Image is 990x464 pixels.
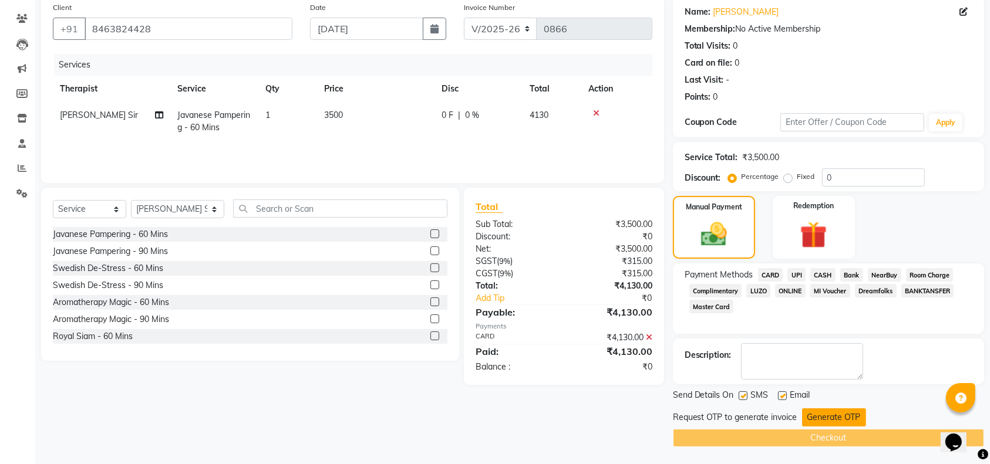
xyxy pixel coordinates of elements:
[467,231,564,243] div: Discount:
[465,109,479,121] span: 0 %
[467,344,564,358] div: Paid:
[258,76,317,102] th: Qty
[855,284,897,297] span: Dreamfolks
[792,218,836,252] img: _gift.svg
[564,243,661,255] div: ₹3,500.00
[564,305,661,319] div: ₹4,130.00
[790,389,810,404] span: Email
[685,40,731,52] div: Total Visits:
[726,74,730,86] div: -
[793,201,834,211] label: Redemption
[685,349,732,361] div: Description:
[476,256,497,266] span: SGST
[53,228,168,241] div: Javanese Pampering - 60 Mins
[780,113,924,131] input: Enter Offer / Coupon Code
[746,284,770,297] span: LUZO
[324,110,343,120] span: 3500
[499,256,510,266] span: 9%
[743,151,780,164] div: ₹3,500.00
[53,245,168,258] div: Javanese Pampering - 90 Mins
[476,201,503,213] span: Total
[564,280,661,292] div: ₹4,130.00
[53,313,169,326] div: Aromatherapy Magic - 90 Mins
[689,284,742,297] span: Complimentary
[797,171,815,182] label: Fixed
[435,76,523,102] th: Disc
[685,57,733,69] div: Card on file:
[758,268,783,282] span: CARD
[464,2,515,13] label: Invoice Number
[467,280,564,292] div: Total:
[476,268,497,279] span: CGST
[317,76,435,102] th: Price
[735,57,740,69] div: 0
[868,268,901,282] span: NearBuy
[673,411,797,424] div: Request OTP to generate invoice
[177,110,250,133] span: Javanese Pampering - 60 Mins
[840,268,863,282] span: Bank
[467,361,564,373] div: Balance :
[751,389,769,404] span: SMS
[713,6,779,18] a: [PERSON_NAME]
[564,344,661,358] div: ₹4,130.00
[689,300,734,313] span: Master Card
[53,279,163,292] div: Swedish De-Stress - 90 Mins
[673,389,734,404] span: Send Details On
[53,296,169,309] div: Aromatherapy Magic - 60 Mins
[564,231,661,243] div: ₹0
[170,76,258,102] th: Service
[686,202,742,212] label: Manual Payment
[810,268,836,282] span: CASH
[500,269,511,278] span: 9%
[775,284,806,297] span: ONLINE
[467,292,580,304] a: Add Tip
[53,330,133,343] div: Royal Siam - 60 Mins
[685,91,711,103] div: Points:
[810,284,850,297] span: MI Voucher
[85,18,292,40] input: Search by Name/Mobile/Email/Code
[60,110,138,120] span: [PERSON_NAME] Sir
[442,109,453,121] span: 0 F
[733,40,738,52] div: 0
[564,255,661,267] div: ₹315.00
[467,305,564,319] div: Payable:
[802,408,866,426] button: Generate OTP
[53,18,86,40] button: +91
[941,417,978,452] iframe: chat widget
[53,2,72,13] label: Client
[693,219,735,249] img: _cash.svg
[564,267,661,280] div: ₹315.00
[467,331,564,344] div: CARD
[467,218,564,231] div: Sub Total:
[476,321,652,331] div: Payments
[685,116,780,128] div: Coupon Code
[54,54,661,76] div: Services
[523,76,581,102] th: Total
[53,262,163,275] div: Swedish De-Stress - 60 Mins
[685,151,738,164] div: Service Total:
[901,284,954,297] span: BANKTANSFER
[310,2,326,13] label: Date
[685,23,972,35] div: No Active Membership
[742,171,779,182] label: Percentage
[685,269,753,281] span: Payment Methods
[467,267,564,280] div: ( )
[685,74,724,86] div: Last Visit:
[458,109,460,121] span: |
[530,110,548,120] span: 4130
[564,361,661,373] div: ₹0
[564,218,661,231] div: ₹3,500.00
[580,292,661,304] div: ₹0
[53,76,170,102] th: Therapist
[467,243,564,255] div: Net:
[265,110,270,120] span: 1
[685,6,711,18] div: Name:
[564,331,661,344] div: ₹4,130.00
[467,255,564,267] div: ( )
[233,199,447,218] input: Search or Scan
[685,23,736,35] div: Membership:
[929,114,962,131] button: Apply
[787,268,806,282] span: UPI
[685,172,721,184] div: Discount:
[906,268,954,282] span: Room Charge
